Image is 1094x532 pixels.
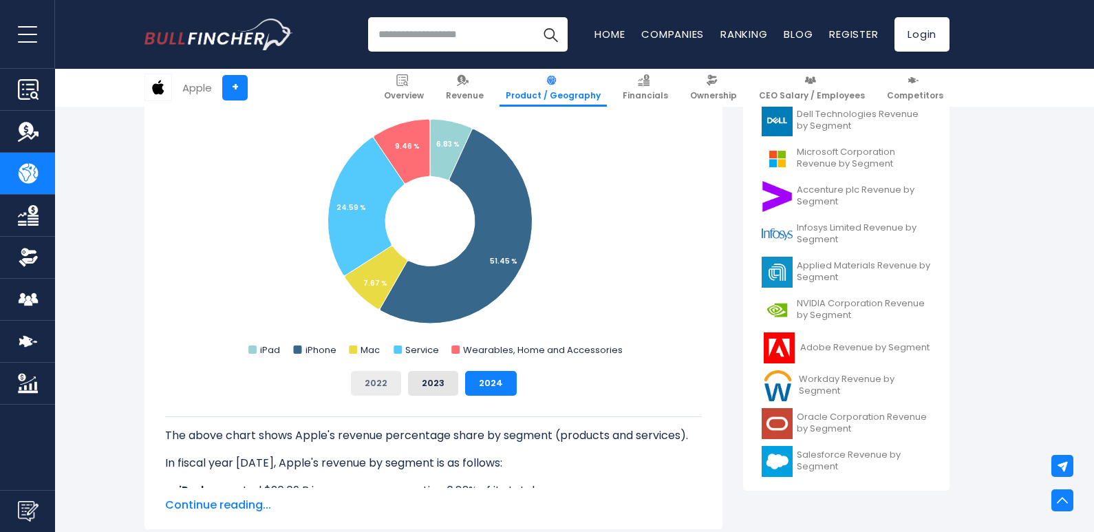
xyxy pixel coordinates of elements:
a: Infosys Limited Revenue by Segment [753,215,939,253]
a: Workday Revenue by Segment [753,367,939,405]
span: Applied Materials Revenue by Segment [797,260,931,284]
a: Product / Geography [500,69,607,107]
text: iPhone [305,343,336,357]
img: DELL logo [762,105,793,136]
img: ORCL logo [762,408,793,439]
button: Search [533,17,568,52]
img: AMAT logo [762,257,793,288]
span: Revenue [446,90,484,101]
span: Adobe Revenue by Segment [800,342,930,354]
text: Wearables, Home and Accessories [463,343,623,357]
a: Revenue [440,69,490,107]
a: Microsoft Corporation Revenue by Segment [753,140,939,178]
span: Salesforce Revenue by Segment [797,449,931,473]
svg: Apple's Revenue Share by Segment [165,85,702,360]
span: Product / Geography [506,90,601,101]
img: AAPL logo [145,74,171,100]
img: NVDA logo [762,295,793,326]
a: Companies [641,27,704,41]
span: Microsoft Corporation Revenue by Segment [797,147,931,170]
img: ADBE logo [762,332,796,363]
text: Mac [361,343,380,357]
a: Home [594,27,625,41]
img: INFY logo [762,219,793,250]
tspan: 9.46 % [395,141,420,151]
li: generated $26.69 B in revenue, representing 6.83% of its total revenue. [165,482,702,499]
a: Applied Materials Revenue by Segment [753,253,939,291]
button: 2022 [351,371,401,396]
img: Ownership [18,247,39,268]
span: Continue reading... [165,497,702,513]
span: Workday Revenue by Segment [799,374,931,397]
img: WDAY logo [762,370,795,401]
tspan: 24.59 % [336,202,366,213]
a: Ownership [684,69,743,107]
span: Accenture plc Revenue by Segment [797,184,931,208]
a: Login [894,17,950,52]
img: CRM logo [762,446,793,477]
a: Ranking [720,27,767,41]
p: In fiscal year [DATE], Apple's revenue by segment is as follows: [165,455,702,471]
a: Competitors [881,69,950,107]
span: NVIDIA Corporation Revenue by Segment [797,298,931,321]
b: iPad [179,482,204,498]
a: Blog [784,27,813,41]
a: Overview [378,69,430,107]
a: Register [829,27,878,41]
tspan: 7.67 % [363,278,387,288]
a: Adobe Revenue by Segment [753,329,939,367]
text: iPad [260,343,280,357]
span: Oracle Corporation Revenue by Segment [797,412,931,435]
a: Financials [616,69,674,107]
span: Overview [384,90,424,101]
span: Financials [623,90,668,101]
img: Bullfincher logo [144,19,293,50]
a: Dell Technologies Revenue by Segment [753,102,939,140]
tspan: 6.83 % [436,139,460,149]
a: + [222,75,248,100]
span: Dell Technologies Revenue by Segment [797,109,931,132]
a: NVIDIA Corporation Revenue by Segment [753,291,939,329]
button: 2024 [465,371,517,396]
span: Ownership [690,90,737,101]
img: ACN logo [762,181,793,212]
text: Service [405,343,439,357]
a: Accenture plc Revenue by Segment [753,178,939,215]
img: MSFT logo [762,143,793,174]
span: Competitors [887,90,943,101]
a: Salesforce Revenue by Segment [753,443,939,480]
button: 2023 [408,371,458,396]
a: Go to homepage [144,19,292,50]
p: The above chart shows Apple's revenue percentage share by segment (products and services). [165,427,702,444]
tspan: 51.45 % [490,256,517,266]
a: Oracle Corporation Revenue by Segment [753,405,939,443]
a: CEO Salary / Employees [753,69,871,107]
div: Apple [182,80,212,96]
span: CEO Salary / Employees [759,90,865,101]
span: Infosys Limited Revenue by Segment [797,222,931,246]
